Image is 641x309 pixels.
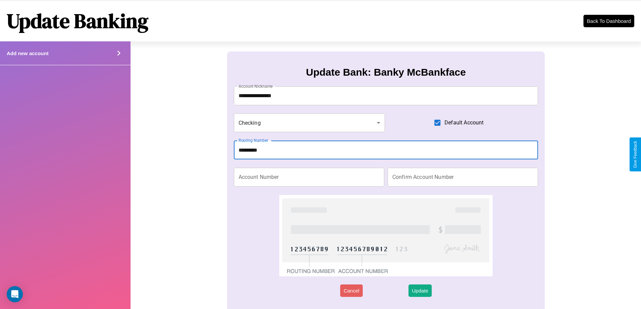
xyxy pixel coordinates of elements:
h4: Add new account [7,50,48,56]
div: Give Feedback [633,141,638,168]
div: Checking [234,113,385,132]
button: Cancel [340,284,363,297]
h1: Update Banking [7,7,148,35]
label: Routing Number [239,138,268,143]
h3: Update Bank: Banky McBankface [306,67,466,78]
img: check [279,195,492,276]
span: Default Account [444,119,484,127]
button: Update [408,284,431,297]
div: Open Intercom Messenger [7,286,23,302]
button: Back To Dashboard [583,15,634,27]
label: Account Nickname [239,83,273,89]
